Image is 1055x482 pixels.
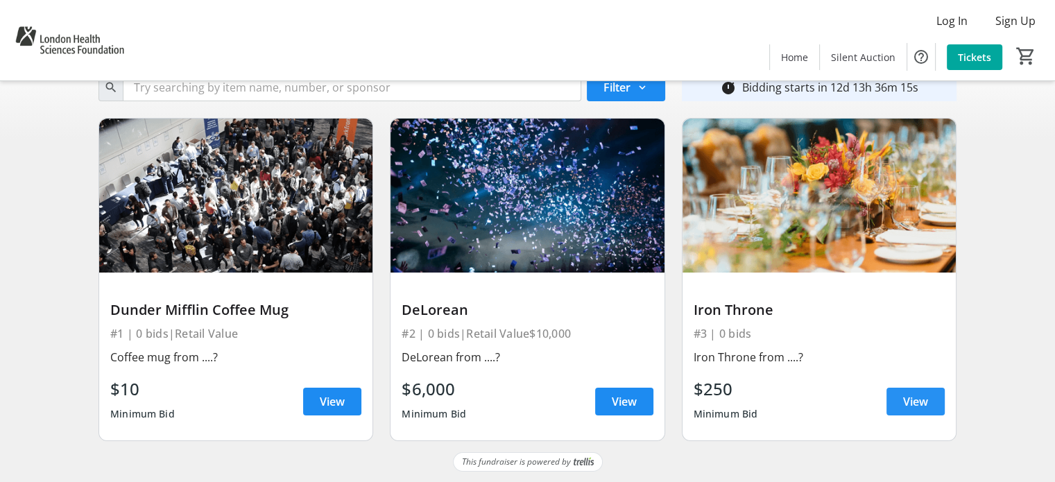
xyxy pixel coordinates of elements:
[958,50,991,64] span: Tickets
[694,324,945,343] div: #3 | 0 bids
[320,393,345,410] span: View
[831,50,895,64] span: Silent Auction
[720,79,737,96] mat-icon: timer_outline
[694,377,758,402] div: $250
[694,402,758,427] div: Minimum Bid
[781,50,808,64] span: Home
[603,79,631,96] span: Filter
[8,6,131,75] img: London Health Sciences Foundation's Logo
[402,402,466,427] div: Minimum Bid
[903,393,928,410] span: View
[925,10,979,32] button: Log In
[303,388,361,415] a: View
[683,119,956,273] img: Iron Throne
[820,44,907,70] a: Silent Auction
[402,324,653,343] div: #2 | 0 bids | Retail Value $10,000
[402,349,653,365] div: DeLorean from ....?
[1013,44,1038,69] button: Cart
[574,457,594,467] img: Trellis Logo
[595,388,653,415] a: View
[742,79,918,96] div: Bidding starts in 12d 13h 36m 15s
[907,43,935,71] button: Help
[110,349,361,365] div: Coffee mug from ....?
[886,388,945,415] a: View
[402,377,466,402] div: $6,000
[462,456,571,468] span: This fundraiser is powered by
[402,302,653,318] div: DeLorean
[391,119,664,273] img: DeLorean
[123,74,581,101] input: Try searching by item name, number, or sponsor
[612,393,637,410] span: View
[587,74,665,101] button: Filter
[99,119,372,273] img: Dunder Mifflin Coffee Mug
[947,44,1002,70] a: Tickets
[936,12,968,29] span: Log In
[984,10,1047,32] button: Sign Up
[995,12,1036,29] span: Sign Up
[110,377,175,402] div: $10
[694,302,945,318] div: Iron Throne
[770,44,819,70] a: Home
[694,349,945,365] div: Iron Throne from ....?
[110,302,361,318] div: Dunder Mifflin Coffee Mug
[110,402,175,427] div: Minimum Bid
[110,324,361,343] div: #1 | 0 bids | Retail Value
